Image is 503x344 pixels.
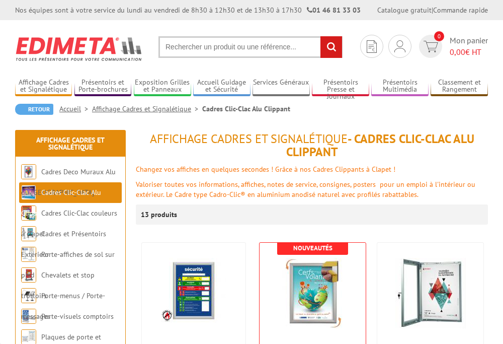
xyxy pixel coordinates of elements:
a: Présentoirs Presse et Journaux [312,78,369,95]
a: Cadres et Présentoirs Extérieur [21,229,106,259]
img: Cadres Deco Muraux Alu ou Bois [21,164,36,179]
a: Cadres Deco Muraux Alu ou [GEOGRAPHIC_DATA] [21,167,116,197]
font: Changez vos affiches en quelques secondes ! Grâce à nos Cadres Clippants à Clapet ! [136,165,395,174]
a: Affichage Cadres et Signalétique [15,78,72,95]
a: Classement et Rangement [431,78,487,95]
li: Cadres Clic-Clac Alu Clippant [202,104,290,114]
a: Catalogue gratuit [377,6,432,15]
a: Commande rapide [433,6,488,15]
a: Présentoirs et Porte-brochures [74,78,131,95]
span: 0 [434,31,444,41]
a: Présentoirs Multimédia [371,78,428,95]
div: | [377,5,488,15]
img: Edimeta [15,30,143,67]
input: Rechercher un produit ou une référence... [158,36,343,58]
img: Cadres Eco Clic-Clac pour l'intérieur - <strong>Adhésif</strong> formats A4 - A3 [278,258,348,328]
a: Services Généraux [253,78,309,95]
strong: 01 46 81 33 03 [307,6,361,15]
a: Porte-visuels comptoirs [41,312,114,321]
h1: - Cadres Clic-Clac Alu Clippant [136,132,488,159]
p: 13 produits [141,204,179,225]
a: Accueil Guidage et Sécurité [193,78,250,95]
span: Affichage Cadres et Signalétique [150,131,348,147]
a: Accueil [59,104,92,113]
a: Porte-affiches de sol sur pied [21,250,115,280]
span: € HT [450,46,488,58]
a: Chevalets et stop trottoirs [21,270,95,300]
a: Cadres Clic-Clac Alu Clippant [21,188,101,218]
a: Cadres Clic-Clac couleurs à clapet [21,209,117,238]
b: Nouveautés [293,244,332,252]
a: Affichage Cadres et Signalétique [36,135,105,152]
font: Valoriser toutes vos informations, affiches, notes de service, consignes, posters pour un emploi ... [136,180,475,199]
a: Exposition Grilles et Panneaux [134,78,191,95]
a: devis rapide 0 Mon panier 0,00€ HT [416,35,488,58]
img: devis rapide [424,41,438,52]
input: rechercher [320,36,342,58]
img: Cadre CLIC CLAC Mural ANTI-FEU [161,258,226,323]
a: Porte-menus / Porte-messages [21,291,105,321]
img: devis rapide [394,40,405,52]
a: Retour [15,104,53,115]
img: devis rapide [367,40,377,53]
a: Affichage Cadres et Signalétique [92,104,202,113]
span: Mon panier [450,35,488,58]
img: Cadres vitrines affiches-posters intérieur / extérieur [395,258,466,328]
span: 0,00 [450,47,465,57]
div: Nos équipes sont à votre service du lundi au vendredi de 8h30 à 12h30 et de 13h30 à 17h30 [15,5,361,15]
